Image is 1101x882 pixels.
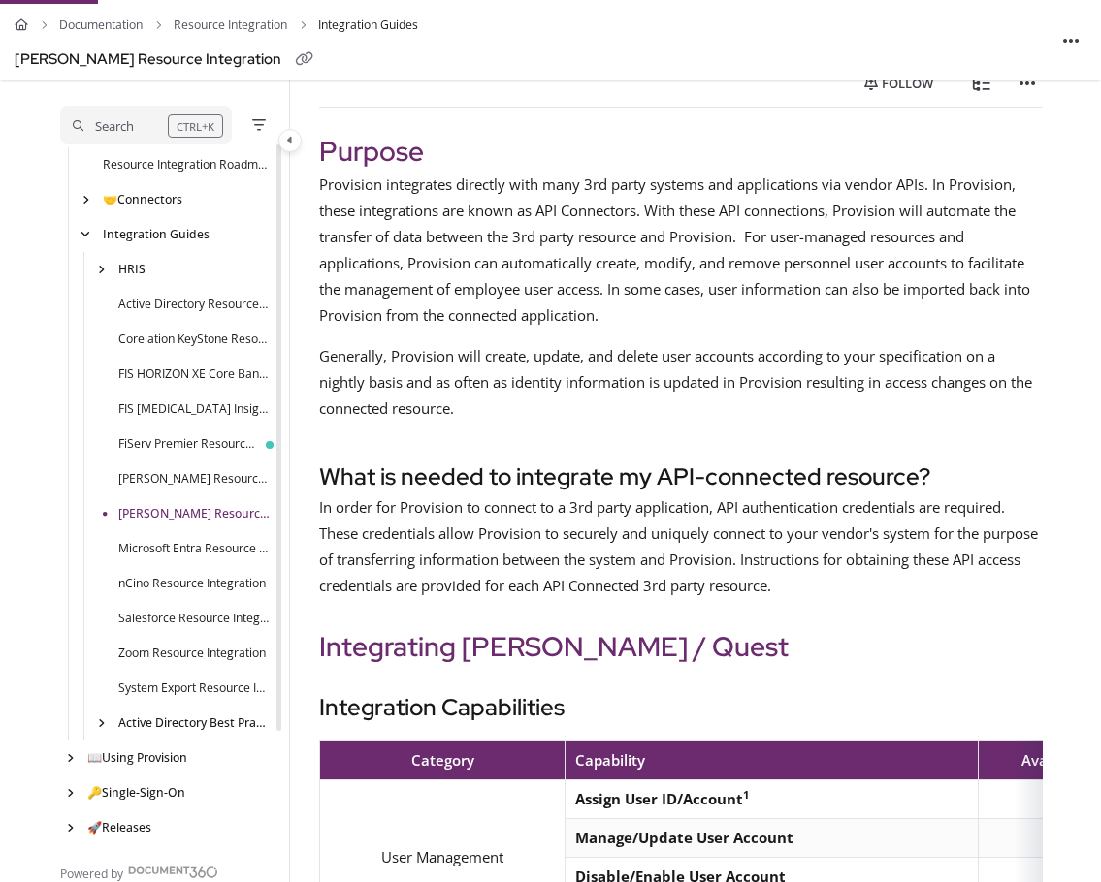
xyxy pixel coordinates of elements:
p: Generally, Provision will create, update, and delete user accounts according to your specificatio... [319,343,1043,422]
div: arrow [91,261,111,277]
a: HRIS [118,261,146,279]
sup: 1 [743,787,749,802]
div: arrow [91,714,111,731]
span: 🚀 [87,819,102,835]
h3: Integration Capabilities [319,690,1043,725]
div: CTRL+K [168,114,223,138]
h2: Integrating [PERSON_NAME] / Quest [319,626,1043,667]
div: arrow [60,749,80,766]
h3: What is needed to integrate my API-connected resource? [319,459,1043,494]
button: Follow [848,68,950,99]
a: FiServ Premier Resource Integration [118,435,254,454]
a: Using Provision [87,749,187,768]
a: Integration Guides [103,226,210,244]
span: Capability [575,750,645,770]
a: System Export Resource Integration [118,679,270,698]
a: Resource Integration Roadmap [103,156,270,174]
a: Active Directory Resource Integration [118,296,270,314]
a: Connectors [103,191,182,209]
a: Active Directory Best Practices [118,714,270,733]
a: Microsoft Entra Resource Integration [118,540,270,558]
a: Single-Sign-On [87,784,185,803]
button: toc-list-tree [965,68,996,99]
a: nCino Resource Integration [118,575,266,593]
img: Document360 [128,866,218,878]
a: Home [15,12,28,38]
p: In order for Provision to connect to a 3rd party application, API authentication credentials are ... [319,494,1043,599]
a: Resource Integration [174,12,287,38]
span: 🤝 [103,191,117,207]
a: FIS HORIZON XE Core Banking Resource Integration [118,365,270,384]
p: Provision integrates directly with many 3rd party systems and applications via vendor APIs. In Pr... [319,172,1043,329]
div: arrow [60,819,80,835]
strong: Manage/Update User Account [575,828,793,847]
div: arrow [60,784,80,801]
h2: Purpose [319,131,1043,172]
button: Article more options [1055,25,1086,56]
a: Corelation KeyStone Resource Integration [118,331,270,349]
a: Salesforce Resource Integration [118,610,270,628]
span: 📖 [87,749,102,766]
span: Integration Guides [318,12,418,38]
a: Jack Henry Symitar Resource Integration [118,505,270,523]
a: Releases [87,819,151,837]
div: [PERSON_NAME] Resource Integration [15,47,281,73]
span: 🔑 [87,784,102,801]
button: Search [60,106,232,144]
a: Zoom Resource Integration [118,645,266,663]
a: Jack Henry SilverLake Resource Integration [118,470,270,488]
div: arrow [76,226,95,242]
a: Documentation [59,12,143,38]
div: arrow [76,191,95,207]
strong: Assign User ID/Account [575,789,749,808]
span: Category [411,750,474,770]
button: Filter [247,113,271,137]
a: FIS IBS Insight Resource Integration [118,400,270,419]
button: Article more options [1012,68,1043,99]
button: Copy link of [289,44,320,75]
button: Category toggle [278,129,302,152]
p: User Management [330,844,556,870]
div: Search [95,115,134,137]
